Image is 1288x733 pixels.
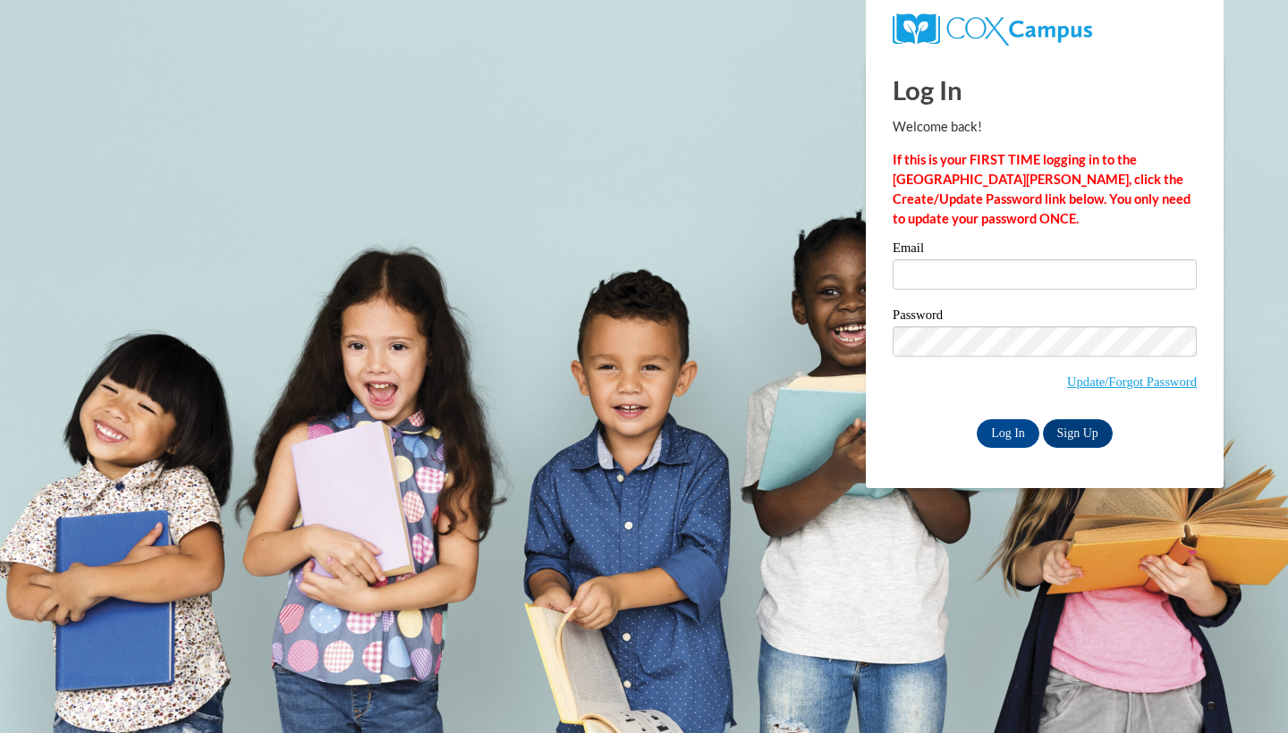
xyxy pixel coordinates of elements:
label: Email [893,241,1197,259]
img: COX Campus [893,13,1092,46]
p: Welcome back! [893,117,1197,137]
strong: If this is your FIRST TIME logging in to the [GEOGRAPHIC_DATA][PERSON_NAME], click the Create/Upd... [893,152,1191,226]
label: Password [893,308,1197,326]
a: COX Campus [893,21,1092,36]
input: Log In [977,419,1039,448]
a: Update/Forgot Password [1067,375,1197,389]
a: Sign Up [1043,419,1113,448]
h1: Log In [893,72,1197,108]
